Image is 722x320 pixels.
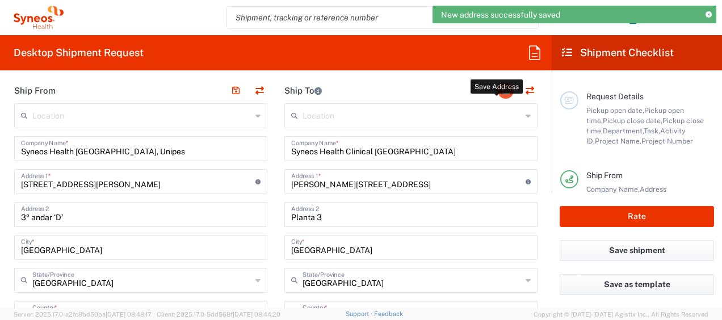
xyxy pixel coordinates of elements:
h2: Ship To [284,85,322,96]
h2: Desktop Shipment Request [14,46,144,60]
span: New address successfully saved [441,10,560,20]
span: Copyright © [DATE]-[DATE] Agistix Inc., All Rights Reserved [534,309,708,319]
span: Task, [644,127,660,135]
span: Project Name, [595,137,641,145]
span: Request Details [586,92,644,101]
a: Support [346,310,374,317]
span: Client: 2025.17.0-5dd568f [157,311,280,318]
h2: Ship From [14,85,56,96]
a: Feedback [374,310,403,317]
span: Ship From [586,171,623,180]
span: Pickup open date, [586,106,644,115]
h2: Shipment Checklist [562,46,674,60]
button: Rate [560,206,714,227]
span: Pickup close date, [603,116,662,125]
span: [DATE] 08:48:17 [106,311,152,318]
span: Department, [603,127,644,135]
button: Save as template [560,274,714,295]
span: Server: 2025.17.0-a2fc8bd50ba [14,311,152,318]
span: Project Number [641,137,693,145]
span: Company Name, [586,185,640,193]
button: Save shipment [560,240,714,261]
input: Shipment, tracking or reference number [227,7,521,28]
span: [DATE] 08:44:20 [233,311,280,318]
